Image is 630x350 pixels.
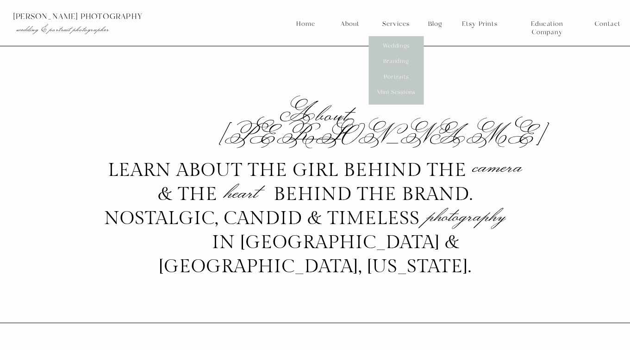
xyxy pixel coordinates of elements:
[425,20,445,28] a: Blog
[515,20,579,28] a: Education Company
[379,20,413,28] a: Services
[458,20,501,28] a: Etsy Prints
[196,178,288,203] p: heart
[13,12,175,21] p: [PERSON_NAME] photography
[379,57,413,66] a: Branding
[338,20,362,28] a: About
[379,42,413,50] a: Weddings
[420,203,513,227] p: photography
[218,102,413,119] h1: About [PERSON_NAME]
[16,25,151,34] p: wedding & portrait photographer
[103,158,528,262] h3: learn about the girl behind the & the behind the brand. nostalgic, candid & timeless in [GEOGRAPH...
[296,20,316,28] a: Home
[375,88,417,97] a: Mini Sessions
[595,20,620,28] a: Contact
[379,73,413,81] a: Portraits
[472,153,524,174] p: camera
